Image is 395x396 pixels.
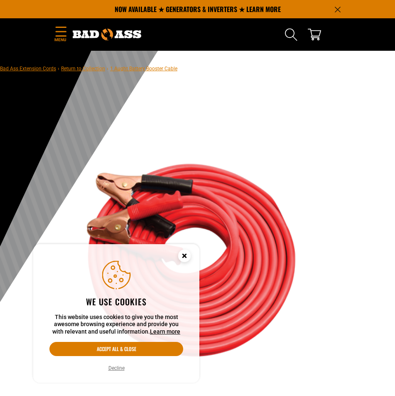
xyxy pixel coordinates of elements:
p: This website uses cookies to give you the most awesome browsing experience and provide you with r... [49,314,183,336]
h2: We use cookies [49,296,183,307]
span: 1 Aught Battery Booster Cable [110,66,177,72]
span: Menu [54,37,67,43]
span: › [107,66,108,72]
summary: Search [285,28,298,41]
summary: Menu [54,25,67,45]
a: Learn more [150,328,180,335]
aside: Cookie Consent [33,244,199,383]
img: Bad Ass Extension Cords [73,29,141,40]
a: Return to Collection [61,66,105,72]
span: › [58,66,59,72]
button: Decline [106,364,127,372]
button: Accept all & close [49,342,183,356]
